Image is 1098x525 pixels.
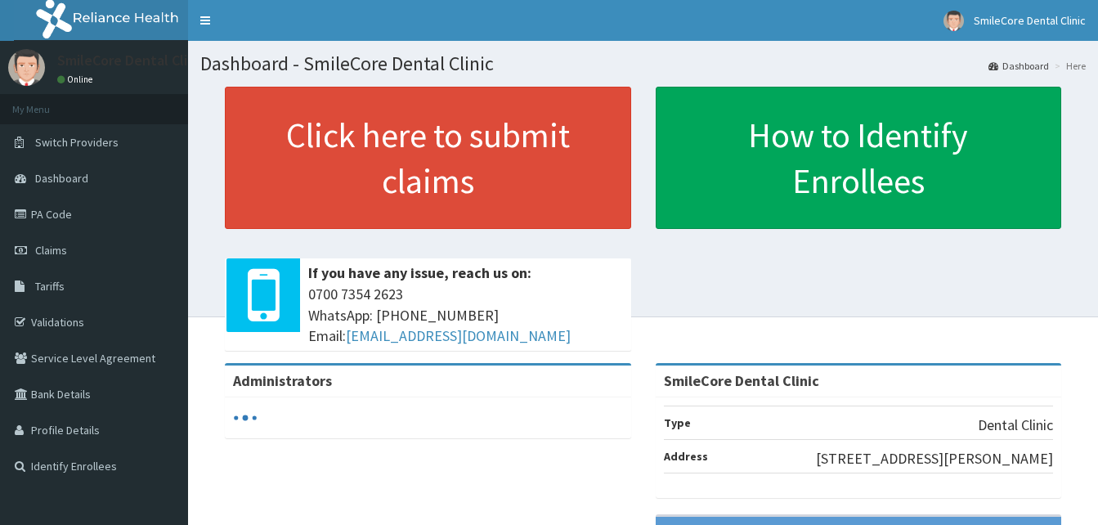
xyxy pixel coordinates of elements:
[57,74,96,85] a: Online
[35,135,119,150] span: Switch Providers
[35,171,88,186] span: Dashboard
[8,49,45,86] img: User Image
[233,371,332,390] b: Administrators
[664,449,708,464] b: Address
[974,13,1086,28] span: SmileCore Dental Clinic
[988,59,1049,73] a: Dashboard
[35,279,65,294] span: Tariffs
[664,415,691,430] b: Type
[978,415,1053,436] p: Dental Clinic
[308,284,623,347] span: 0700 7354 2623 WhatsApp: [PHONE_NUMBER] Email:
[656,87,1062,229] a: How to Identify Enrollees
[225,87,631,229] a: Click here to submit claims
[664,371,819,390] strong: SmileCore Dental Clinic
[57,53,206,68] p: SmileCore Dental Clinic
[308,263,531,282] b: If you have any issue, reach us on:
[943,11,964,31] img: User Image
[816,448,1053,469] p: [STREET_ADDRESS][PERSON_NAME]
[233,406,258,430] svg: audio-loading
[346,326,571,345] a: [EMAIL_ADDRESS][DOMAIN_NAME]
[35,243,67,258] span: Claims
[200,53,1086,74] h1: Dashboard - SmileCore Dental Clinic
[1051,59,1086,73] li: Here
